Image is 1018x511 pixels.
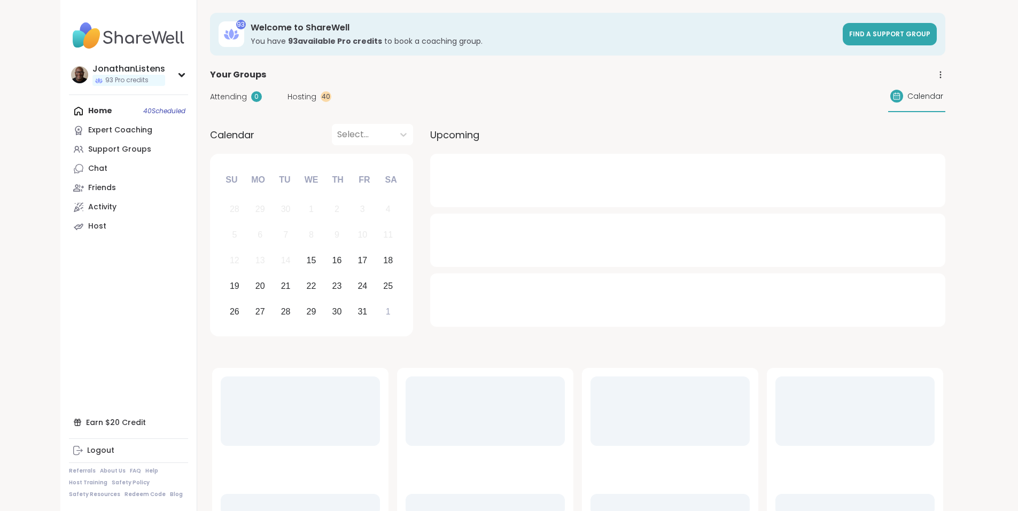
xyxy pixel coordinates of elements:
a: FAQ [130,467,141,475]
div: 28 [281,304,291,319]
h3: You have to book a coaching group. [251,36,836,46]
div: 14 [281,253,291,268]
div: 7 [283,227,288,242]
a: Help [145,467,158,475]
div: 4 [386,202,391,216]
div: Not available Saturday, October 4th, 2025 [377,198,400,221]
div: Not available Tuesday, September 30th, 2025 [274,198,297,221]
div: 21 [281,279,291,293]
div: Choose Sunday, October 19th, 2025 [223,274,246,297]
div: 12 [230,253,239,268]
div: Choose Monday, October 27th, 2025 [248,300,271,323]
div: 30 [332,304,342,319]
div: Sa [379,168,402,192]
div: 29 [255,202,265,216]
div: 5 [232,227,237,242]
a: About Us [100,467,126,475]
div: Not available Monday, October 13th, 2025 [248,249,271,272]
div: 19 [230,279,239,293]
div: 27 [255,304,265,319]
a: Blog [170,491,183,498]
div: Choose Wednesday, October 15th, 2025 [300,249,323,272]
div: Choose Friday, October 17th, 2025 [351,249,374,272]
a: Activity [69,198,188,217]
div: Th [326,168,349,192]
span: Hosting [287,91,316,103]
div: Earn $20 Credit [69,413,188,432]
div: Logout [87,445,114,456]
span: Calendar [907,91,943,102]
a: Referrals [69,467,96,475]
div: Tu [273,168,297,192]
div: 93 [236,20,246,29]
div: Choose Tuesday, October 28th, 2025 [274,300,297,323]
a: Chat [69,159,188,178]
div: 9 [335,227,339,242]
div: 17 [358,253,367,268]
div: 31 [358,304,367,319]
div: Not available Monday, October 6th, 2025 [248,224,271,247]
div: Mo [246,168,270,192]
a: Safety Resources [69,491,120,498]
div: Choose Thursday, October 23rd, 2025 [325,274,348,297]
div: Fr [353,168,376,192]
div: Choose Friday, October 24th, 2025 [351,274,374,297]
span: Attending [210,91,247,103]
div: Expert Coaching [88,125,152,136]
div: 29 [307,304,316,319]
div: 13 [255,253,265,268]
div: 6 [258,227,262,242]
div: Not available Friday, October 3rd, 2025 [351,198,374,221]
div: 25 [383,279,393,293]
div: Not available Wednesday, October 1st, 2025 [300,198,323,221]
div: 10 [358,227,367,242]
div: Not available Friday, October 10th, 2025 [351,224,374,247]
div: Choose Wednesday, October 29th, 2025 [300,300,323,323]
span: Your Groups [210,68,266,81]
div: We [299,168,323,192]
div: Choose Thursday, October 30th, 2025 [325,300,348,323]
div: 1 [309,202,314,216]
span: 93 Pro credits [105,76,149,85]
div: Chat [88,163,107,174]
div: 2 [335,202,339,216]
div: Su [220,168,243,192]
img: ShareWell Nav Logo [69,17,188,54]
div: Not available Wednesday, October 8th, 2025 [300,224,323,247]
div: 15 [307,253,316,268]
div: Choose Friday, October 31st, 2025 [351,300,374,323]
span: Upcoming [430,128,479,142]
div: 24 [358,279,367,293]
div: 26 [230,304,239,319]
div: Not available Tuesday, October 14th, 2025 [274,249,297,272]
div: 1 [386,304,391,319]
span: Calendar [210,128,254,142]
a: Find a support group [843,23,937,45]
div: Friends [88,183,116,193]
div: Not available Thursday, October 9th, 2025 [325,224,348,247]
div: Activity [88,202,116,213]
div: Not available Sunday, October 12th, 2025 [223,249,246,272]
b: 93 available Pro credit s [288,36,382,46]
div: 40 [321,91,331,102]
div: Not available Tuesday, October 7th, 2025 [274,224,297,247]
a: Support Groups [69,140,188,159]
a: Safety Policy [112,479,150,486]
div: Choose Saturday, October 25th, 2025 [377,274,400,297]
div: Not available Sunday, October 5th, 2025 [223,224,246,247]
div: 30 [281,202,291,216]
div: JonathanListens [92,63,165,75]
span: Find a support group [849,29,930,38]
a: Redeem Code [125,491,166,498]
div: 20 [255,279,265,293]
a: Logout [69,441,188,460]
div: Choose Tuesday, October 21st, 2025 [274,274,297,297]
div: 8 [309,227,314,242]
a: Expert Coaching [69,121,188,140]
div: 23 [332,279,342,293]
div: 18 [383,253,393,268]
div: 0 [251,91,262,102]
div: 28 [230,202,239,216]
div: Not available Thursday, October 2nd, 2025 [325,198,348,221]
img: JonathanListens [71,66,88,83]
